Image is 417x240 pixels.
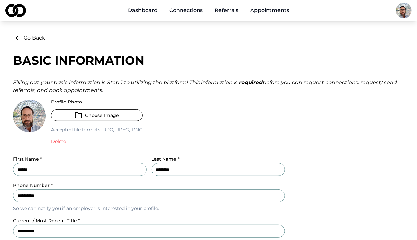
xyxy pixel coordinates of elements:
button: Choose Image [51,109,143,121]
label: current / most recent title * [13,218,80,224]
p: Accepted file formats: [51,126,143,133]
a: Appointments [245,4,294,17]
img: 70ebf409-13ce-4072-acb6-401f9004dffe-rdl%20photo-profile_picture.jpg [13,100,46,132]
button: Delete [51,138,66,145]
div: Filling out your basic information is Step 1 to utilizing the platform! This information is befor... [13,79,404,94]
label: Profile Photo [51,100,143,104]
label: First Name * [13,156,42,162]
label: Phone Number * [13,182,53,188]
div: Basic Information [13,54,404,67]
a: Connections [164,4,208,17]
img: logo [5,4,26,17]
img: 70ebf409-13ce-4072-acb6-401f9004dffe-rdl%20photo-profile_picture.jpg [396,3,412,18]
nav: Main [123,4,294,17]
a: Referrals [209,4,244,17]
a: Dashboard [123,4,163,17]
button: Go Back [13,34,45,42]
label: Last Name * [152,156,180,162]
span: .jpg, .jpeg, .png [101,127,143,133]
p: So we can notify you if an employer is interested in your profile. [13,205,285,212]
strong: required [239,79,263,85]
